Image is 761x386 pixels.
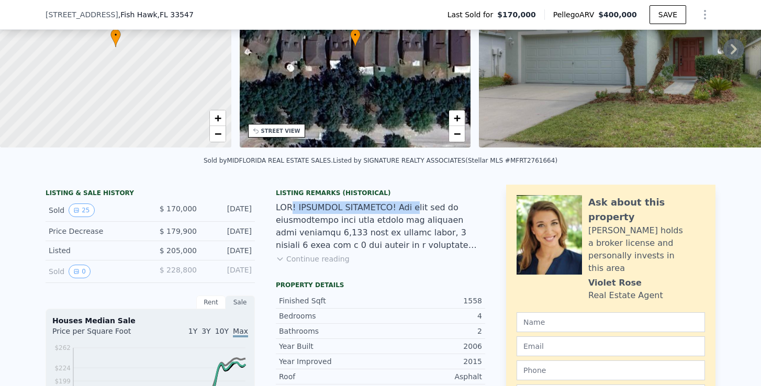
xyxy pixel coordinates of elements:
button: Show Options [695,4,715,25]
div: STREET VIEW [261,127,300,135]
div: Sold [49,203,142,217]
div: Sold [49,265,142,278]
div: Violet Rose [588,277,642,289]
div: LISTING & SALE HISTORY [46,189,255,199]
div: Price Decrease [49,226,142,236]
div: Listing Remarks (Historical) [276,189,485,197]
div: 2015 [380,356,482,367]
div: 4 [380,311,482,321]
div: Houses Median Sale [52,315,248,326]
button: Continue reading [276,254,350,264]
a: Zoom in [210,110,226,126]
div: [DATE] [205,203,252,217]
span: − [454,127,461,140]
span: $ 170,000 [160,205,197,213]
div: 2006 [380,341,482,351]
div: Listed by SIGNATURE REALTY ASSOCIATES (Stellar MLS #MFRT2761664) [333,157,557,164]
div: • [350,29,361,47]
span: $400,000 [598,10,637,19]
div: [DATE] [205,245,252,256]
div: Sale [226,296,255,309]
span: Pellego ARV [553,9,599,20]
a: Zoom in [449,110,465,126]
span: $ 228,800 [160,266,197,274]
button: SAVE [650,5,686,24]
div: Sold by MIDFLORIDA REAL ESTATE SALES . [204,157,333,164]
div: Bedrooms [279,311,380,321]
div: Ask about this property [588,195,705,224]
div: Price per Square Foot [52,326,150,343]
div: 1558 [380,296,482,306]
button: View historical data [69,265,91,278]
div: LOR! IPSUMDOL SITAMETCO! Adi elit sed do eiusmodtempo inci utla etdolo mag aliquaen admi veniamqu... [276,201,485,252]
div: • [110,29,121,47]
button: View historical data [69,203,94,217]
tspan: $224 [54,365,71,372]
div: Roof [279,371,380,382]
input: Phone [517,360,705,380]
div: Real Estate Agent [588,289,663,302]
span: 3Y [202,327,210,335]
span: $170,000 [497,9,536,20]
div: Year Improved [279,356,380,367]
div: Listed [49,245,142,256]
div: [DATE] [205,265,252,278]
div: Property details [276,281,485,289]
span: − [214,127,221,140]
div: Year Built [279,341,380,351]
div: [DATE] [205,226,252,236]
div: [PERSON_NAME] holds a broker license and personally invests in this area [588,224,705,275]
input: Name [517,312,705,332]
span: Max [233,327,248,337]
a: Zoom out [210,126,226,142]
span: [STREET_ADDRESS] [46,9,118,20]
span: , Fish Hawk [118,9,194,20]
span: $ 205,000 [160,246,197,255]
span: , FL 33547 [158,10,194,19]
div: Rent [196,296,226,309]
tspan: $262 [54,344,71,351]
span: • [350,30,361,40]
div: 2 [380,326,482,336]
div: Finished Sqft [279,296,380,306]
tspan: $199 [54,378,71,385]
div: Asphalt [380,371,482,382]
input: Email [517,336,705,356]
span: 10Y [215,327,229,335]
div: Bathrooms [279,326,380,336]
span: Last Sold for [447,9,498,20]
span: + [214,111,221,124]
span: $ 179,900 [160,227,197,235]
a: Zoom out [449,126,465,142]
span: + [454,111,461,124]
span: • [110,30,121,40]
span: 1Y [188,327,197,335]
